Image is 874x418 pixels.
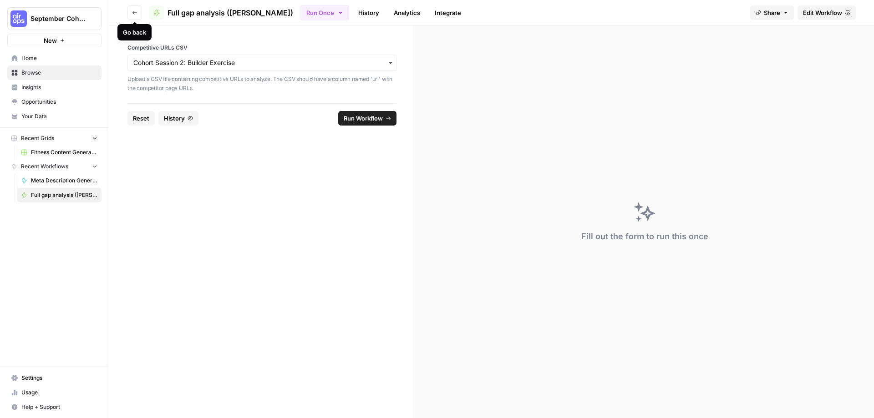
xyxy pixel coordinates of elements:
[127,44,396,52] label: Competitive URLs CSV
[17,188,102,202] a: Full gap analysis ([PERSON_NAME])
[21,162,68,171] span: Recent Workflows
[7,34,102,47] button: New
[31,148,97,156] span: Fitness Content Generator ([PERSON_NAME])
[7,371,102,385] a: Settings
[21,69,97,77] span: Browse
[17,173,102,188] a: Meta Description Generator (Micah)
[429,5,467,20] a: Integrate
[21,403,97,411] span: Help + Support
[164,114,185,123] span: History
[7,160,102,173] button: Recent Workflows
[17,145,102,160] a: Fitness Content Generator ([PERSON_NAME])
[7,109,102,124] a: Your Data
[21,112,97,121] span: Your Data
[21,83,97,91] span: Insights
[127,75,396,92] p: Upload a CSV file containing competitive URLs to analyze. The CSV should have a column named 'url...
[388,5,426,20] a: Analytics
[31,176,97,185] span: Meta Description Generator (Micah)
[168,7,293,18] span: Full gap analysis ([PERSON_NAME])
[750,5,794,20] button: Share
[803,8,842,17] span: Edit Workflow
[7,385,102,400] a: Usage
[798,5,856,20] a: Edit Workflow
[158,111,198,126] button: History
[123,28,146,37] div: Go back
[133,114,149,123] span: Reset
[133,58,391,67] input: Cohort Session 2: Builder Exercise
[30,14,86,23] span: September Cohort
[338,111,396,126] button: Run Workflow
[7,400,102,414] button: Help + Support
[21,374,97,382] span: Settings
[21,54,97,62] span: Home
[353,5,385,20] a: History
[21,388,97,397] span: Usage
[44,36,57,45] span: New
[7,80,102,95] a: Insights
[581,230,708,243] div: Fill out the form to run this once
[7,131,102,145] button: Recent Grids
[300,5,349,20] button: Run Once
[7,7,102,30] button: Workspace: September Cohort
[7,51,102,65] a: Home
[31,191,97,199] span: Full gap analysis ([PERSON_NAME])
[21,134,54,142] span: Recent Grids
[21,98,97,106] span: Opportunities
[149,5,293,20] a: Full gap analysis ([PERSON_NAME])
[344,114,383,123] span: Run Workflow
[10,10,27,27] img: September Cohort Logo
[764,8,780,17] span: Share
[7,65,102,80] a: Browse
[7,95,102,109] a: Opportunities
[127,111,155,126] button: Reset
